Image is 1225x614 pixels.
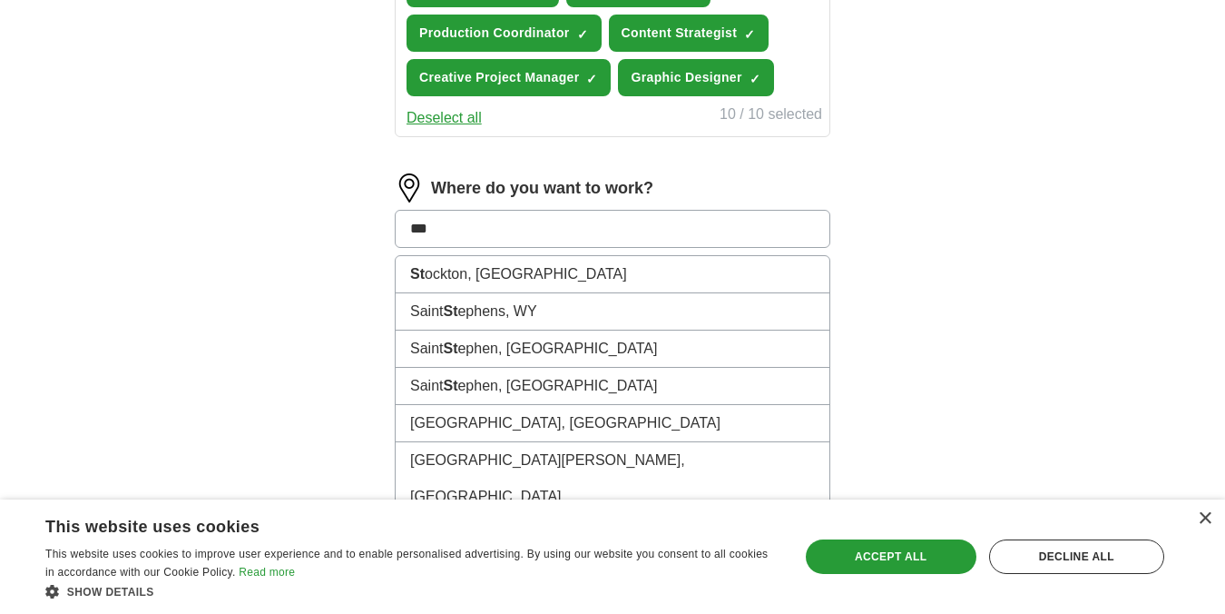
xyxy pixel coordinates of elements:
[45,582,777,600] div: Show details
[407,15,602,52] button: Production Coordinator✓
[806,540,976,574] div: Accept all
[45,548,768,579] span: This website uses cookies to improve user experience and to enable personalised advertising. By u...
[45,510,731,538] div: This website uses cookies
[750,72,760,86] span: ✓
[396,405,829,442] li: [GEOGRAPHIC_DATA], [GEOGRAPHIC_DATA]
[67,586,154,599] span: Show details
[396,293,829,331] li: Saint ephens, WY
[407,59,611,96] button: Creative Project Manager✓
[618,59,773,96] button: Graphic Designer✓
[443,303,457,319] strong: St
[443,341,457,356] strong: St
[443,378,457,393] strong: St
[396,256,829,293] li: ockton, [GEOGRAPHIC_DATA]
[744,27,755,42] span: ✓
[407,107,482,129] button: Deselect all
[419,68,579,87] span: Creative Project Manager
[609,15,769,52] button: Content Strategist✓
[396,442,829,516] li: [GEOGRAPHIC_DATA][PERSON_NAME], [GEOGRAPHIC_DATA]
[419,24,570,43] span: Production Coordinator
[631,68,741,87] span: Graphic Designer
[720,104,822,129] div: 10 / 10 selected
[395,173,424,203] img: location.png
[396,368,829,405] li: Saint ephen, [GEOGRAPHIC_DATA]
[410,266,425,282] strong: St
[989,540,1164,574] div: Decline all
[396,331,829,368] li: Saint ephen, [GEOGRAPHIC_DATA]
[586,72,597,86] span: ✓
[431,176,653,201] label: Where do you want to work?
[239,566,295,579] a: Read more, opens a new window
[1198,512,1211,526] div: Close
[622,24,738,43] span: Content Strategist
[577,27,588,42] span: ✓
